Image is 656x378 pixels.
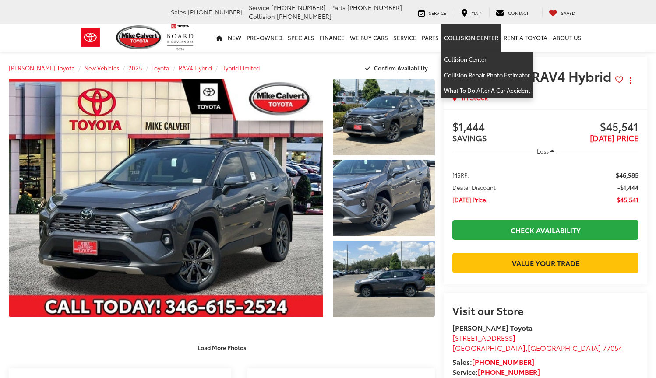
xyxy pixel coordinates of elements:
span: SAVINGS [452,132,487,143]
a: Parts [419,24,441,52]
span: -$1,444 [617,183,638,192]
span: Toyota RAV4 Hybrid [487,66,614,85]
span: [DATE] PRICE [590,132,638,143]
a: [PHONE_NUMBER] [478,367,540,377]
a: Toyota [152,64,169,72]
span: $45,541 [617,195,638,204]
span: [PHONE_NUMBER] [277,12,332,21]
a: My Saved Vehicles [542,8,582,17]
a: Collision Repair Photo Estimator: Opens in a new tab [441,67,533,83]
strong: Service: [452,367,540,377]
a: Rent a Toyota [501,24,550,52]
a: 2025 [128,64,142,72]
a: Expand Photo 2 [333,160,435,236]
img: Mike Calvert Toyota [116,25,162,49]
button: Actions [623,73,638,88]
span: Dealer Discount [452,183,496,192]
span: [PHONE_NUMBER] [188,7,243,16]
a: Expand Photo 3 [333,241,435,318]
span: [STREET_ADDRESS] [452,332,515,343]
a: Collision Center [441,24,501,52]
button: Less [533,143,559,159]
a: New Vehicles [84,64,119,72]
a: Contact [489,8,535,17]
a: Collision Center [441,52,533,67]
span: [GEOGRAPHIC_DATA] [528,343,601,353]
span: Confirm Availability [374,64,428,72]
span: $1,444 [452,121,545,134]
span: Service [429,10,446,16]
a: Check Availability [452,220,638,240]
span: $45,541 [546,121,638,134]
span: Contact [508,10,529,16]
a: What To Do After A Car Accident [441,83,533,98]
a: [PHONE_NUMBER] [472,357,534,367]
a: About Us [550,24,584,52]
span: [PHONE_NUMBER] [271,3,326,12]
h2: Visit our Store [452,304,638,316]
span: $46,985 [616,171,638,179]
span: [DATE] Price: [452,195,487,204]
span: , [452,343,622,353]
a: RAV4 Hybrid [179,64,212,72]
a: Finance [317,24,347,52]
a: WE BUY CARS [347,24,391,52]
span: 77054 [603,343,622,353]
span: Saved [561,10,575,16]
a: Service [391,24,419,52]
a: [PERSON_NAME] Toyota [9,64,75,72]
a: Value Your Trade [452,253,638,273]
strong: [PERSON_NAME] Toyota [452,322,533,332]
img: Toyota [74,23,107,52]
button: Load More Photos [191,339,252,355]
a: Specials [285,24,317,52]
span: [PHONE_NUMBER] [347,3,402,12]
a: Expand Photo 0 [9,79,323,317]
img: 2025 Toyota RAV4 Hybrid Hybrid Limited [6,78,327,318]
img: 2025 Toyota RAV4 Hybrid Hybrid Limited [332,159,436,237]
img: 2025 Toyota RAV4 Hybrid Hybrid Limited [332,78,436,156]
a: [STREET_ADDRESS] [GEOGRAPHIC_DATA],[GEOGRAPHIC_DATA] 77054 [452,332,622,353]
span: MSRP: [452,171,469,179]
span: dropdown dots [630,77,631,84]
span: Service [249,3,269,12]
a: Expand Photo 1 [333,79,435,155]
span: Sales [171,7,186,16]
a: Home [213,24,225,52]
strong: Sales: [452,357,534,367]
span: Less [537,147,549,155]
img: 2025 Toyota RAV4 Hybrid Hybrid Limited [332,240,436,318]
a: Service [412,8,453,17]
a: Pre-Owned [244,24,285,52]
span: [GEOGRAPHIC_DATA] [452,343,526,353]
span: Parts [331,3,346,12]
a: Hybrid Limited [221,64,260,72]
span: Map [471,10,481,16]
button: Confirm Availability [360,60,435,76]
a: Map [455,8,487,17]
span: Collision [249,12,275,21]
a: New [225,24,244,52]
